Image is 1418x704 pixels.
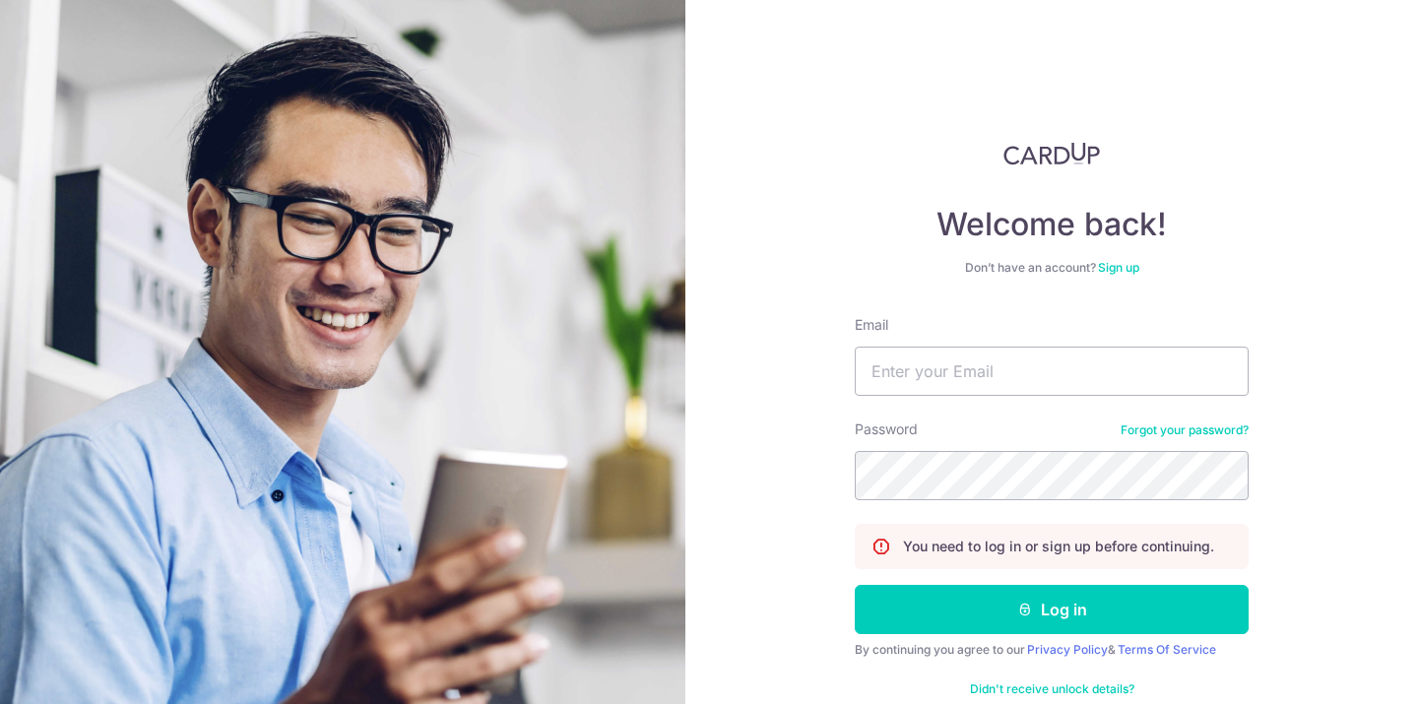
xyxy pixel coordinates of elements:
[855,347,1249,396] input: Enter your Email
[855,205,1249,244] h4: Welcome back!
[855,260,1249,276] div: Don’t have an account?
[855,315,888,335] label: Email
[903,537,1214,556] p: You need to log in or sign up before continuing.
[855,642,1249,658] div: By continuing you agree to our &
[970,681,1134,697] a: Didn't receive unlock details?
[1098,260,1139,275] a: Sign up
[1003,142,1100,165] img: CardUp Logo
[1118,642,1216,657] a: Terms Of Service
[855,585,1249,634] button: Log in
[1121,422,1249,438] a: Forgot your password?
[1027,642,1108,657] a: Privacy Policy
[855,419,918,439] label: Password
